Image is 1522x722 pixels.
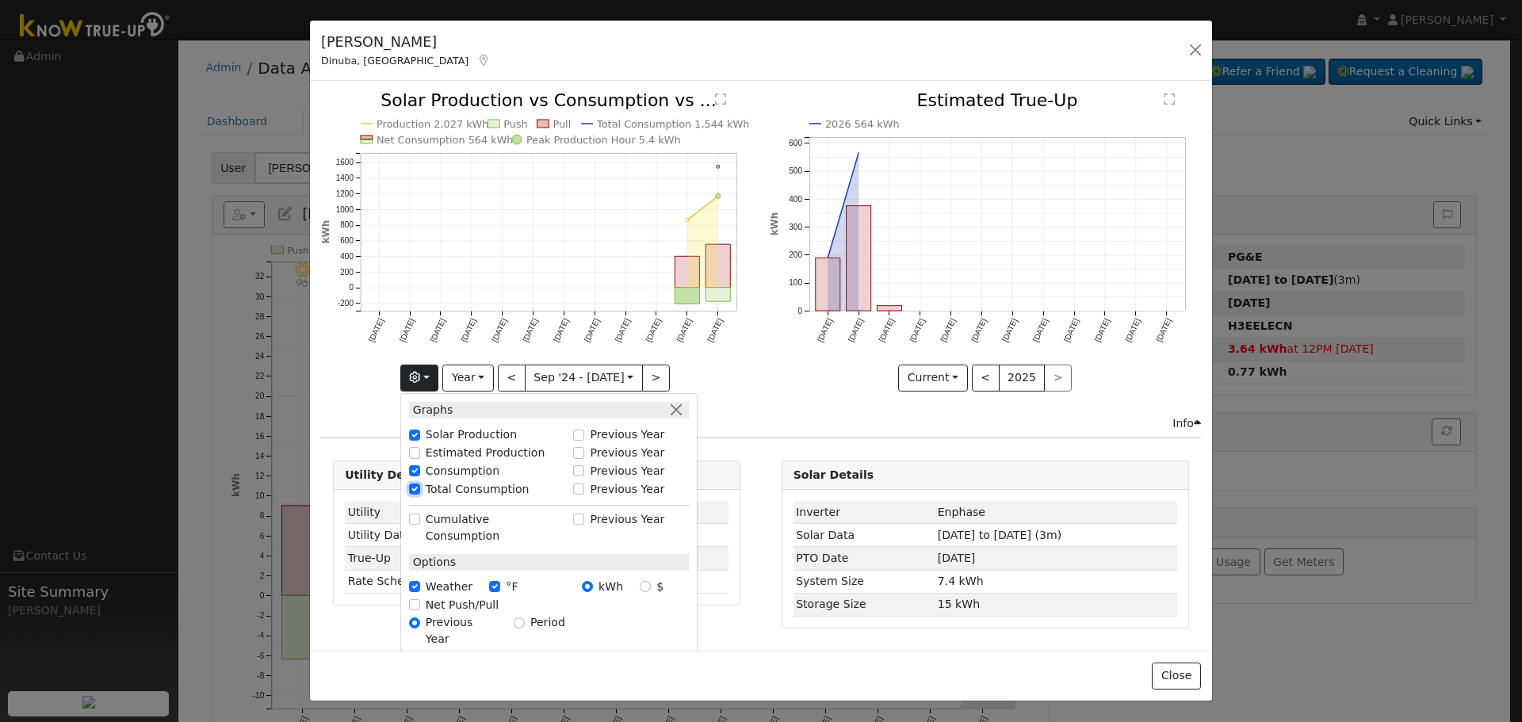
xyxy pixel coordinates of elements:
[706,245,731,288] rect: onclick=""
[706,317,725,343] text: [DATE]
[1000,317,1019,343] text: [DATE]
[644,317,663,343] text: [DATE]
[716,194,721,199] circle: onclick=""
[591,463,665,479] label: Previous Year
[426,445,545,461] label: Estimated Production
[855,150,862,156] circle: onclick=""
[789,195,802,204] text: 400
[525,365,643,392] button: Sep '24 - [DATE]
[573,483,584,495] input: Previous Year
[972,365,1000,392] button: <
[938,506,985,518] span: ID: 5870567, authorized: 08/11/25
[675,257,700,288] rect: onclick=""
[340,221,354,230] text: 800
[409,483,420,495] input: Total Consumption
[573,430,584,441] input: Previous Year
[591,426,665,443] label: Previous Year
[426,579,472,595] label: Weather
[336,189,354,198] text: 1200
[336,174,354,183] text: 1400
[789,279,802,288] text: 100
[460,317,478,343] text: [DATE]
[426,597,499,613] label: Net Push/Pull
[409,554,456,571] label: Options
[596,118,749,130] text: Total Consumption 1,544 kWh
[409,447,420,458] input: Estimated Production
[345,524,498,547] td: Utility Data
[715,93,726,105] text: 
[426,426,517,443] label: Solar Production
[1123,317,1141,343] text: [DATE]
[340,268,354,277] text: 200
[898,365,968,392] button: Current
[916,90,1077,110] text: Estimated True-Up
[591,445,665,461] label: Previous Year
[846,317,864,343] text: [DATE]
[321,32,491,52] h5: [PERSON_NAME]
[429,317,447,343] text: [DATE]
[938,575,984,587] span: 7.4 kWh
[377,118,489,130] text: Production 2,027 kWh
[938,552,976,564] span: [DATE]
[552,317,570,343] text: [DATE]
[409,581,420,592] input: Weather
[409,465,420,476] input: Consumption
[398,317,416,343] text: [DATE]
[877,306,901,311] rect: onclick=""
[514,617,525,628] input: Period
[1092,317,1111,343] text: [DATE]
[350,284,354,292] text: 0
[598,579,623,595] label: kWh
[794,468,874,481] strong: Solar Details
[824,255,831,262] circle: onclick=""
[345,501,498,524] td: Utility
[367,317,385,343] text: [DATE]
[491,317,509,343] text: [DATE]
[1062,317,1080,343] text: [DATE]
[338,300,354,308] text: -200
[1164,93,1175,105] text: 
[426,614,497,648] label: Previous Year
[489,581,500,592] input: °F
[939,317,957,343] text: [DATE]
[999,365,1046,392] button: 2025
[591,481,665,498] label: Previous Year
[521,317,539,343] text: [DATE]
[642,365,670,392] button: >
[426,463,499,479] label: Consumption
[908,317,926,343] text: [DATE]
[686,219,689,222] circle: onclick=""
[789,223,802,231] text: 300
[380,90,717,110] text: Solar Production vs Consumption vs ...
[583,317,601,343] text: [DATE]
[526,134,681,146] text: Peak Production Hour 5.4 kWh
[345,570,498,593] td: Rate Schedule
[320,220,331,244] text: kWh
[825,118,900,130] text: 2026 564 kWh
[582,581,593,592] input: kWh
[442,365,493,392] button: Year
[321,55,468,67] span: Dinuba, [GEOGRAPHIC_DATA]
[789,167,802,176] text: 500
[640,581,651,592] input: $
[769,212,780,236] text: kWh
[506,579,518,595] label: °F
[591,511,665,528] label: Previous Year
[498,365,526,392] button: <
[573,514,584,525] input: Previous Year
[530,614,565,631] label: Period
[476,54,491,67] a: Map
[789,139,802,147] text: 600
[426,481,530,498] label: Total Consumption
[345,547,498,570] td: True-Up
[340,237,354,246] text: 600
[816,317,834,343] text: [DATE]
[336,205,354,214] text: 1000
[504,118,529,130] text: Push
[409,617,420,628] input: Previous Year
[706,288,731,302] rect: onclick=""
[1154,317,1172,343] text: [DATE]
[573,465,584,476] input: Previous Year
[675,317,694,343] text: [DATE]
[1152,663,1200,690] button: Close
